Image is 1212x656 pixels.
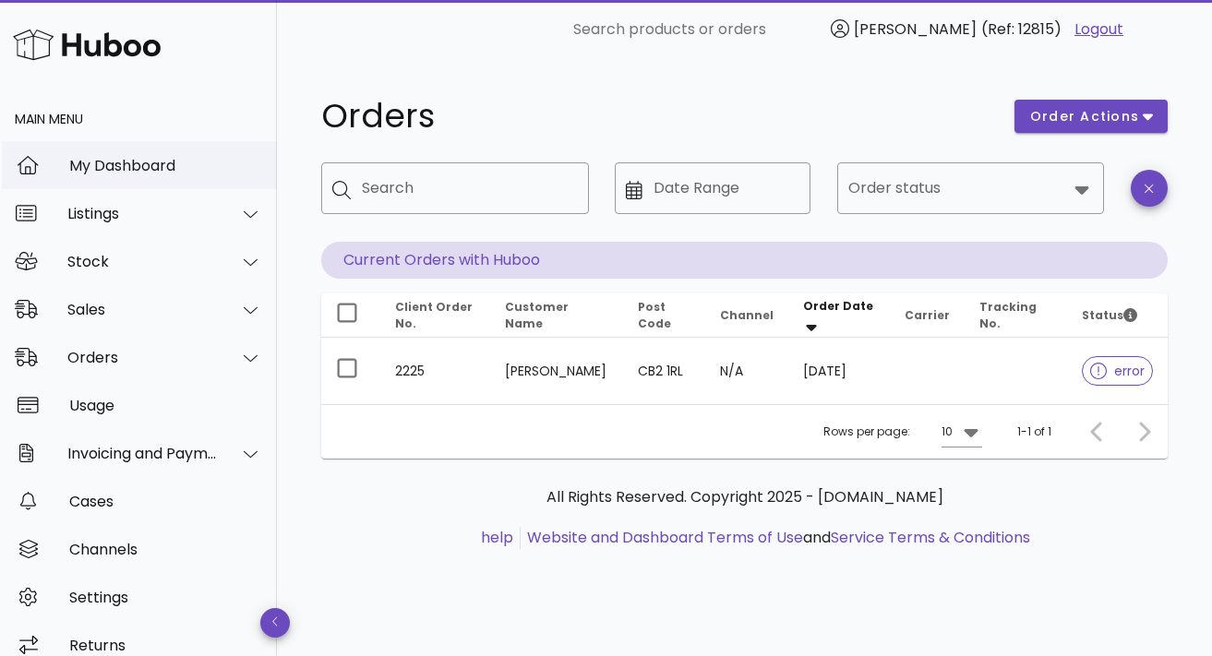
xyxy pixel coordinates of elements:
[890,293,965,338] th: Carrier
[380,338,490,404] td: 2225
[13,25,161,65] img: Huboo Logo
[67,205,218,222] div: Listings
[69,493,262,510] div: Cases
[69,589,262,606] div: Settings
[905,307,950,323] span: Carrier
[942,417,982,447] div: 10Rows per page:
[1074,18,1123,41] a: Logout
[979,299,1037,331] span: Tracking No.
[336,486,1153,508] p: All Rights Reserved. Copyright 2025 - [DOMAIN_NAME]
[490,338,623,404] td: [PERSON_NAME]
[705,293,788,338] th: Channel
[638,299,671,331] span: Post Code
[803,298,873,314] span: Order Date
[823,405,982,459] div: Rows per page:
[69,541,262,558] div: Channels
[321,242,1168,279] p: Current Orders with Huboo
[490,293,623,338] th: Customer Name
[1017,423,1051,440] div: 1-1 of 1
[1082,307,1137,323] span: Status
[788,338,890,404] td: [DATE]
[1090,364,1145,377] span: error
[705,338,788,404] td: N/A
[380,293,490,338] th: Client Order No.
[67,349,218,366] div: Orders
[69,637,262,654] div: Returns
[521,527,1030,549] li: and
[69,397,262,414] div: Usage
[623,293,706,338] th: Post Code
[981,18,1062,40] span: (Ref: 12815)
[321,100,992,133] h1: Orders
[481,527,513,548] a: help
[395,299,473,331] span: Client Order No.
[965,293,1067,338] th: Tracking No.
[67,301,218,318] div: Sales
[67,445,218,462] div: Invoicing and Payments
[788,293,890,338] th: Order Date: Sorted descending. Activate to remove sorting.
[854,18,977,40] span: [PERSON_NAME]
[837,162,1105,214] div: Order status
[720,307,774,323] span: Channel
[831,527,1030,548] a: Service Terms & Conditions
[623,338,706,404] td: CB2 1RL
[1067,293,1168,338] th: Status
[1029,107,1140,126] span: order actions
[942,423,953,440] div: 10
[527,527,803,548] a: Website and Dashboard Terms of Use
[1014,100,1168,133] button: order actions
[69,157,262,174] div: My Dashboard
[67,253,218,270] div: Stock
[505,299,569,331] span: Customer Name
